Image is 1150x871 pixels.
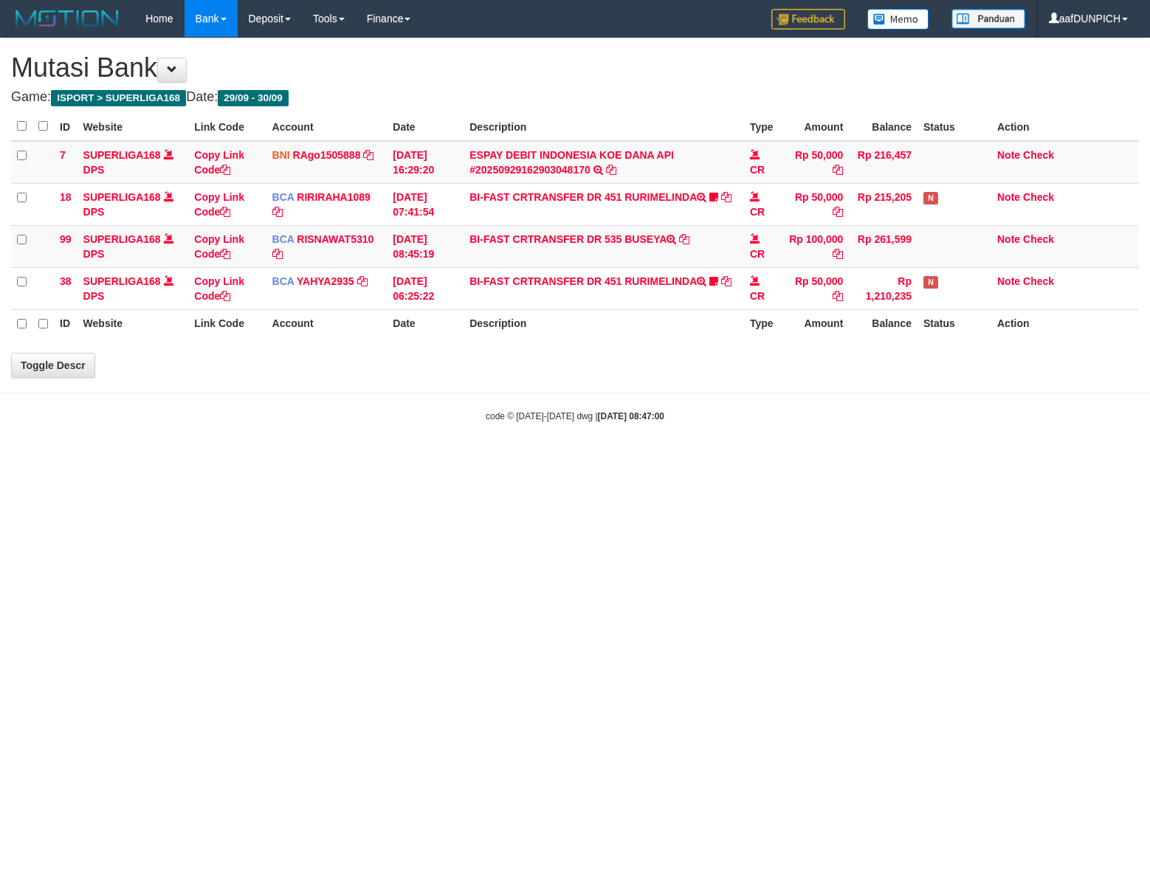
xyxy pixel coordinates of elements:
[744,309,782,338] th: Type
[1023,233,1054,245] a: Check
[997,149,1020,161] a: Note
[83,149,161,161] a: SUPERLIGA168
[297,233,373,245] a: RISNAWAT5310
[1023,275,1054,287] a: Check
[991,309,1139,338] th: Action
[387,267,464,309] td: [DATE] 06:25:22
[78,112,189,141] th: Website
[60,233,72,245] span: 99
[293,149,361,161] a: RAgo1505888
[750,290,765,302] span: CR
[849,112,917,141] th: Balance
[272,191,295,203] span: BCA
[917,309,991,338] th: Status
[11,90,1139,105] h4: Game: Date:
[991,112,1139,141] th: Action
[464,225,744,267] td: BI-FAST CRTRANSFER DR 535 BUSEYA
[60,275,72,287] span: 38
[782,183,850,225] td: Rp 50,000
[469,149,674,176] a: ESPAY DEBIT INDONESIA KOE DANA API #20250929162903048170
[917,112,991,141] th: Status
[997,275,1020,287] a: Note
[464,112,744,141] th: Description
[750,206,765,218] span: CR
[782,267,850,309] td: Rp 50,000
[849,183,917,225] td: Rp 215,205
[951,9,1025,29] img: panduan.png
[464,183,744,225] td: BI-FAST CRTRANSFER DR 451 RURIMELINDA
[923,276,938,289] span: Has Note
[387,225,464,267] td: [DATE] 08:45:19
[272,149,290,161] span: BNI
[60,149,66,161] span: 7
[849,309,917,338] th: Balance
[1023,191,1054,203] a: Check
[997,233,1020,245] a: Note
[997,191,1020,203] a: Note
[11,7,123,30] img: MOTION_logo.png
[78,309,189,338] th: Website
[387,141,464,184] td: [DATE] 16:29:20
[51,90,186,106] span: ISPORT > SUPERLIGA168
[188,112,266,141] th: Link Code
[194,149,244,176] a: Copy Link Code
[486,411,664,421] small: code © [DATE]-[DATE] dwg |
[923,192,938,204] span: Has Note
[218,90,289,106] span: 29/09 - 30/09
[272,275,295,287] span: BCA
[464,309,744,338] th: Description
[782,309,850,338] th: Amount
[78,141,189,184] td: DPS
[194,275,244,302] a: Copy Link Code
[194,191,244,218] a: Copy Link Code
[849,141,917,184] td: Rp 216,457
[83,233,161,245] a: SUPERLIGA168
[83,191,161,203] a: SUPERLIGA168
[272,233,295,245] span: BCA
[297,191,371,203] a: RIRIRAHA1089
[782,141,850,184] td: Rp 50,000
[194,233,244,260] a: Copy Link Code
[771,9,845,30] img: Feedback.jpg
[54,112,78,141] th: ID
[78,225,189,267] td: DPS
[598,411,664,421] strong: [DATE] 08:47:00
[11,53,1139,83] h1: Mutasi Bank
[78,183,189,225] td: DPS
[464,267,744,309] td: BI-FAST CRTRANSFER DR 451 RURIMELINDA
[387,112,464,141] th: Date
[1023,149,1054,161] a: Check
[387,309,464,338] th: Date
[297,275,354,287] a: YAHYA2935
[782,112,850,141] th: Amount
[387,183,464,225] td: [DATE] 07:41:54
[266,309,388,338] th: Account
[266,112,388,141] th: Account
[867,9,929,30] img: Button%20Memo.svg
[750,164,765,176] span: CR
[60,191,72,203] span: 18
[78,267,189,309] td: DPS
[849,267,917,309] td: Rp 1,210,235
[750,248,765,260] span: CR
[83,275,161,287] a: SUPERLIGA168
[782,225,850,267] td: Rp 100,000
[54,309,78,338] th: ID
[11,353,95,378] a: Toggle Descr
[744,112,782,141] th: Type
[849,225,917,267] td: Rp 261,599
[188,309,266,338] th: Link Code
